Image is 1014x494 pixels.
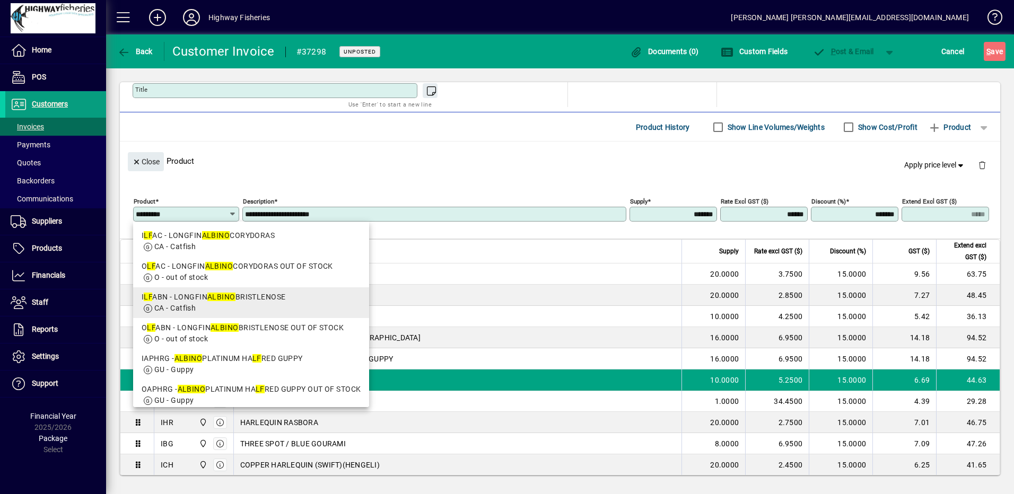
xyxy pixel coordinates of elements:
span: 16.0000 [710,332,739,343]
span: S [986,47,991,56]
div: O ABN - LONGFIN BRISTLENOSE OUT OF STOCK [142,322,361,333]
span: CA - Catfish [154,304,196,312]
span: CA - Catfish [154,242,196,251]
div: 4.2500 [752,311,802,322]
td: 15.0000 [809,412,872,433]
span: Custom Fields [721,47,788,56]
button: Apply price level [900,156,970,175]
em: ALBINO [207,293,235,301]
mat-label: Title [135,86,147,93]
button: Add [141,8,174,27]
div: I AC - LONGFIN CORYDORAS [142,230,361,241]
td: 15.0000 [809,263,872,285]
span: 1.0000 [715,396,739,407]
mat-label: Rate excl GST ($) [721,198,768,205]
span: 20.0000 [710,269,739,279]
em: LF [147,262,155,270]
div: 2.8500 [752,290,802,301]
td: 4.39 [872,391,936,412]
div: ICH [161,460,173,470]
mat-label: Extend excl GST ($) [902,198,957,205]
span: Highway Fisheries Ltd [196,459,208,471]
button: Delete [969,152,995,178]
em: ALBINO [174,354,203,363]
span: 10.0000 [710,311,739,322]
span: Products [32,244,62,252]
span: 20.0000 [710,460,739,470]
div: 3.7500 [752,269,802,279]
button: Cancel [939,42,967,61]
td: 94.52 [936,348,1000,369]
span: Customers [32,100,68,108]
button: Post & Email [807,42,879,61]
span: Highway Fisheries Ltd [196,417,208,428]
td: 15.0000 [809,391,872,412]
span: Cancel [941,43,965,60]
td: 6.69 [872,369,936,391]
em: LF [252,354,261,363]
span: ave [986,43,1003,60]
span: 8.0000 [715,438,739,449]
td: 15.0000 [809,327,872,348]
span: Payments [11,140,50,149]
td: 46.75 [936,412,1000,433]
div: 6.9500 [752,438,802,449]
div: 6.9500 [752,332,802,343]
td: 6.25 [872,454,936,475]
td: 15.0000 [809,433,872,454]
span: Support [32,379,58,387]
a: Reports [5,316,106,343]
a: Products [5,235,106,262]
mat-label: Description [243,198,274,205]
span: Extend excl GST ($) [943,240,986,263]
td: 44.63 [936,369,1000,391]
button: Back [115,42,155,61]
td: 47.26 [936,433,1000,454]
em: LF [256,385,265,393]
span: O - out of stock [154,334,208,343]
td: 41.65 [936,454,1000,475]
div: 2.7500 [752,417,802,428]
a: Settings [5,343,106,370]
app-page-header-button: Back [106,42,164,61]
span: GST ($) [908,245,930,257]
a: Knowledge Base [980,2,1001,37]
mat-option: ILFAC - LONGFIN ALBINO CORYDORAS [133,226,369,257]
a: POS [5,64,106,91]
button: Profile [174,8,208,27]
td: 5.42 [872,306,936,327]
button: Documents (0) [627,42,702,61]
span: Documents (0) [630,47,699,56]
a: Payments [5,136,106,154]
div: 5.2500 [752,375,802,385]
mat-option: OAPHRG - ALBINO PLATINUM HALF RED GUPPY OUT OF STOCK [133,380,369,410]
app-page-header-button: Close [125,156,167,166]
em: ALBINO [211,323,239,332]
td: 9.56 [872,263,936,285]
span: Settings [32,352,59,360]
div: I ABN - LONGFIN BRISTLENOSE [142,292,361,303]
label: Show Line Volumes/Weights [725,122,825,133]
mat-label: Product [134,198,155,205]
div: 34.4500 [752,396,802,407]
td: 29.28 [936,391,1000,412]
span: O - out of stock [154,273,208,281]
div: Highway Fisheries [208,9,270,26]
em: ALBINO [202,231,230,240]
mat-hint: Use 'Enter' to start a new line [348,98,432,110]
span: Reports [32,325,58,333]
span: 10.0000 [710,375,739,385]
a: Suppliers [5,208,106,235]
div: 2.4500 [752,460,802,470]
span: Quotes [11,158,41,167]
td: 14.18 [872,327,936,348]
span: Staff [32,298,48,306]
a: Support [5,371,106,397]
span: Close [132,153,160,171]
button: Custom Fields [718,42,790,61]
span: Unposted [344,48,376,55]
span: Supply [719,245,739,257]
mat-option: ILFABN - LONGFIN ALBINO BRISTLENOSE [133,287,369,318]
a: Quotes [5,154,106,172]
span: Suppliers [32,217,62,225]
